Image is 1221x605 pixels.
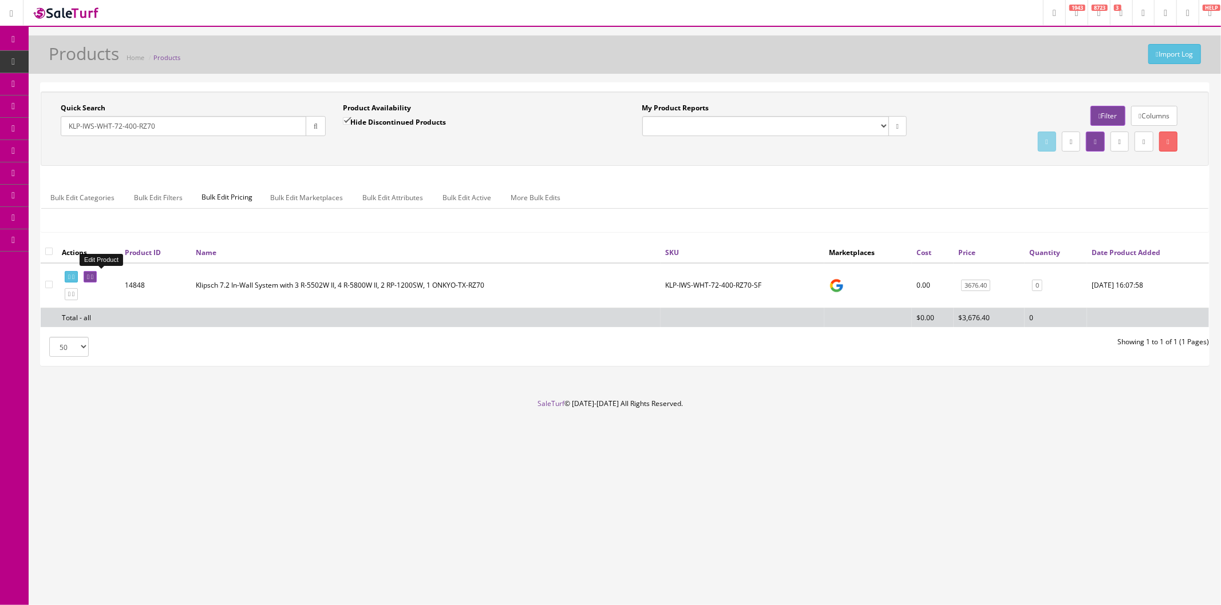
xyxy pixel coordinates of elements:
[125,186,192,209] a: Bulk Edit Filters
[343,116,446,128] label: Hide Discontinued Products
[1087,263,1209,308] td: 2024-08-20 16:07:58
[665,248,679,257] a: SKU
[57,308,120,327] td: Total - all
[32,5,101,21] img: SaleTurf
[1069,5,1085,11] span: 1943
[501,186,570,209] a: More Bulk Edits
[433,186,500,209] a: Bulk Edit Active
[661,263,824,308] td: KLP-IWS-WHT-72-400-RZ70-SF
[1114,5,1121,11] span: 3
[125,248,161,257] a: Product ID
[57,242,120,262] th: Actions
[261,186,352,209] a: Bulk Edit Marketplaces
[1092,5,1108,11] span: 8723
[343,117,350,125] input: Hide Discontinued Products
[1090,106,1125,126] a: Filter
[80,254,123,266] div: Edit Product
[41,186,124,209] a: Bulk Edit Categories
[49,44,119,63] h1: Products
[1029,248,1060,257] a: Quantity
[1032,280,1042,292] a: 0
[538,399,565,408] a: SaleTurf
[829,278,844,293] img: google_shopping
[193,186,261,208] span: Bulk Edit Pricing
[916,248,931,257] a: Cost
[954,308,1025,327] td: $3,676.40
[353,186,432,209] a: Bulk Edit Attributes
[642,103,709,113] label: My Product Reports
[1148,44,1201,64] a: Import Log
[912,308,954,327] td: $0.00
[120,263,191,308] td: 14848
[625,337,1218,347] div: Showing 1 to 1 of 1 (1 Pages)
[958,248,975,257] a: Price
[1092,248,1160,257] a: Date Product Added
[191,263,661,308] td: Klipsch 7.2 In-Wall System with 3 R-5502W II, 4 R-5800W II, 2 RP-1200SW, 1 ONKYO-TX-RZ70
[343,103,411,113] label: Product Availability
[1131,106,1177,126] a: Columns
[824,242,912,262] th: Marketplaces
[196,248,216,257] a: Name
[61,116,306,136] input: Search
[912,263,954,308] td: 0.00
[1025,308,1087,327] td: 0
[153,53,180,62] a: Products
[961,280,990,292] a: 3676.40
[127,53,144,62] a: Home
[1203,5,1220,11] span: HELP
[61,103,105,113] label: Quick Search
